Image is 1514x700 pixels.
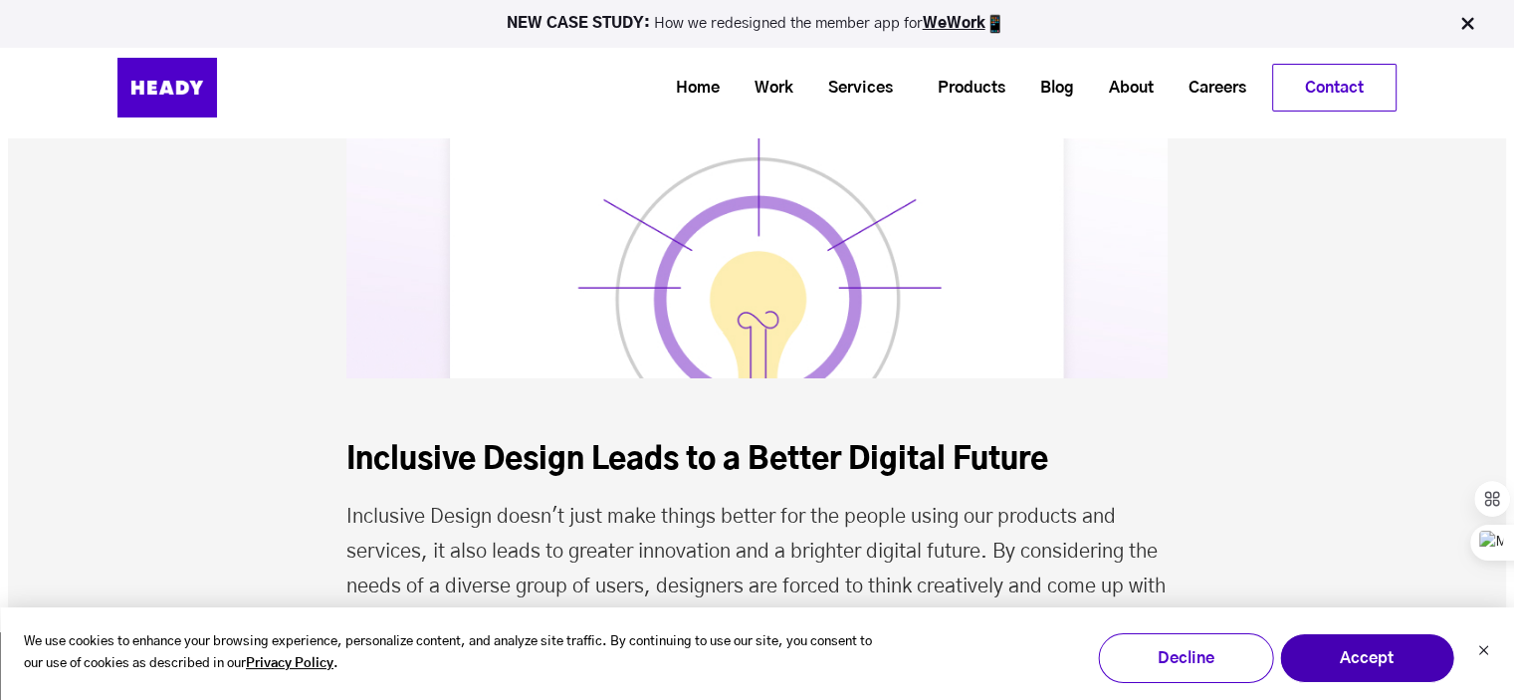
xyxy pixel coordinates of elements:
a: Work [730,70,803,107]
div: Navigation Menu [267,64,1397,112]
a: About [1084,70,1164,107]
a: Contact [1273,65,1396,111]
a: WeWork [923,16,985,31]
p: How we redesigned the member app for [9,14,1505,34]
a: Products [913,70,1015,107]
img: app emoji [985,14,1005,34]
strong: NEW CASE STUDY: [507,16,654,31]
a: Services [803,70,903,107]
img: Close Bar [1457,14,1477,34]
p: We use cookies to enhance your browsing experience, personalize content, and analyze site traffic... [24,631,885,677]
p: Inclusive Design doesn't just make things better for the people using our products and services, ... [346,500,1168,674]
button: Decline [1098,633,1273,683]
span: Inclusive Design Leads to a Better Digital Future [346,445,1048,475]
button: Dismiss cookie banner [1477,642,1489,663]
img: Heady_Logo_Web-01 (1) [117,58,217,117]
a: Privacy Policy [246,653,333,676]
img: Cover-3 [346,77,1168,379]
a: Home [651,70,730,107]
button: Accept [1279,633,1454,683]
a: Blog [1015,70,1084,107]
a: Careers [1164,70,1256,107]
